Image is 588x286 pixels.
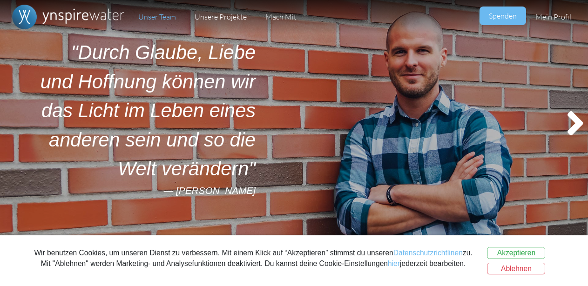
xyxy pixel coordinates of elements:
[393,249,463,257] a: Datenschutzrichtlinen
[480,7,526,25] a: Spenden
[487,247,545,259] button: Akzeptieren
[487,263,545,275] button: Ablehnen
[38,38,256,183] p: "Durch Glaube, Liebe und Hoffnung können wir das Licht im Leben eines anderen sein und so die Wel...
[38,183,256,198] footer: [PERSON_NAME]
[29,247,477,269] div: Wir benutzen Cookies, um unseren Dienst zu verbessern. Mit einem Klick auf “Akzeptieren” stimmst ...
[388,259,400,267] a: hier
